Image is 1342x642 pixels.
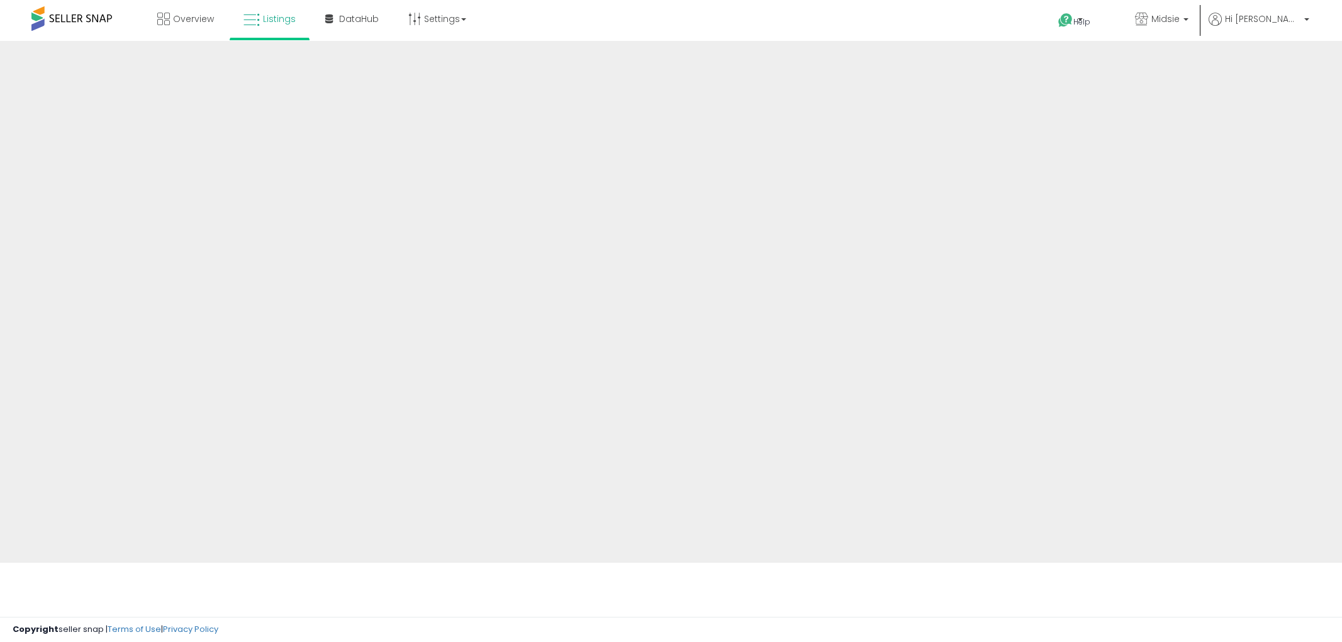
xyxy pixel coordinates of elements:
span: Hi [PERSON_NAME] [1225,13,1300,25]
span: DataHub [339,13,379,25]
a: Help [1048,3,1115,41]
span: Overview [173,13,214,25]
i: Get Help [1058,13,1073,28]
span: Midsie [1151,13,1180,25]
span: Listings [263,13,296,25]
a: Hi [PERSON_NAME] [1209,13,1309,41]
span: Help [1073,16,1090,27]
